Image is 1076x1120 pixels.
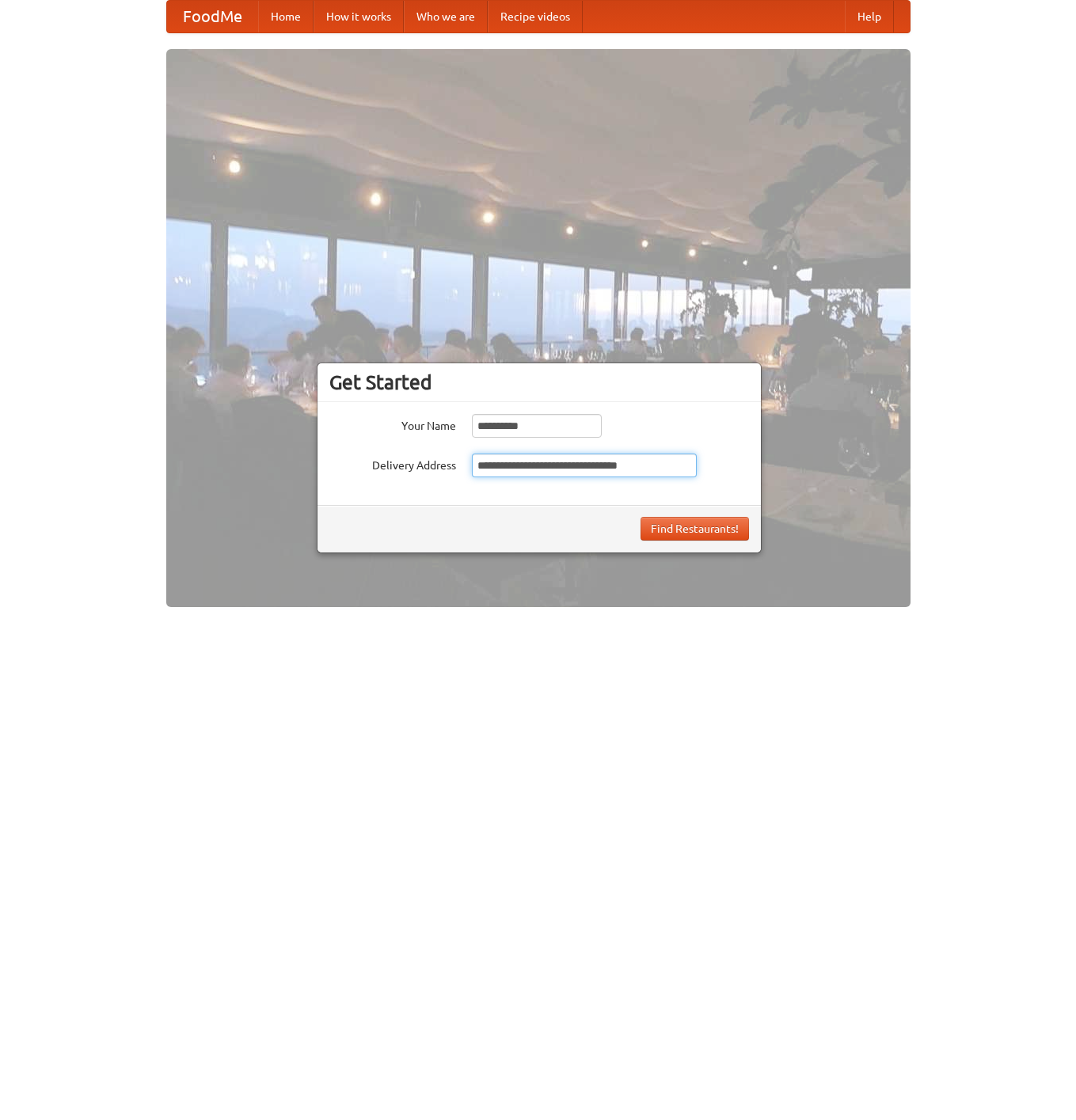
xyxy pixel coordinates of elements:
label: Delivery Address [329,454,456,473]
a: How it works [314,1,404,32]
h3: Get Started [329,370,749,394]
a: Help [845,1,894,32]
button: Find Restaurants! [641,517,749,541]
a: FoodMe [167,1,258,32]
a: Who we are [404,1,488,32]
label: Your Name [329,414,456,434]
a: Home [258,1,314,32]
a: Recipe videos [488,1,583,32]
